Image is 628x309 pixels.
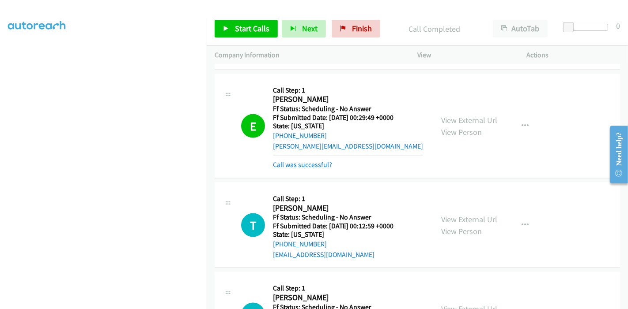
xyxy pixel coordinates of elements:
[493,20,548,37] button: AutoTab
[215,20,278,37] a: Start Calls
[417,50,511,60] p: View
[273,250,375,259] a: [EMAIL_ADDRESS][DOMAIN_NAME]
[441,214,497,224] a: View External Url
[241,213,265,237] div: The call is yet to be attempted
[441,226,482,236] a: View Person
[273,131,327,140] a: [PHONE_NUMBER]
[603,119,628,190] iframe: Resource Center
[273,222,393,231] h5: Ff Submitted Date: [DATE] 00:12:59 +0000
[273,230,393,239] h5: State: [US_STATE]
[273,86,423,95] h5: Call Step: 1
[352,23,372,34] span: Finish
[616,20,620,32] div: 0
[441,127,482,137] a: View Person
[273,142,423,150] a: [PERSON_NAME][EMAIL_ADDRESS][DOMAIN_NAME]
[273,284,393,293] h5: Call Step: 1
[273,113,423,122] h5: Ff Submitted Date: [DATE] 00:29:49 +0000
[441,115,497,125] a: View External Url
[273,122,423,130] h5: State: [US_STATE]
[273,160,332,169] a: Call was successful?
[273,94,405,104] h2: [PERSON_NAME]
[567,24,608,31] div: Delay between calls (in seconds)
[235,23,269,34] span: Start Calls
[273,293,393,303] h2: [PERSON_NAME]
[273,213,393,222] h5: Ff Status: Scheduling - No Answer
[273,240,327,248] a: [PHONE_NUMBER]
[332,20,380,37] a: Finish
[392,23,477,35] p: Call Completed
[282,20,326,37] button: Next
[302,23,318,34] span: Next
[273,194,393,203] h5: Call Step: 1
[241,114,265,138] h1: E
[527,50,620,60] p: Actions
[215,50,401,60] p: Company Information
[241,213,265,237] h1: T
[273,104,423,113] h5: Ff Status: Scheduling - No Answer
[273,203,393,213] h2: [PERSON_NAME]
